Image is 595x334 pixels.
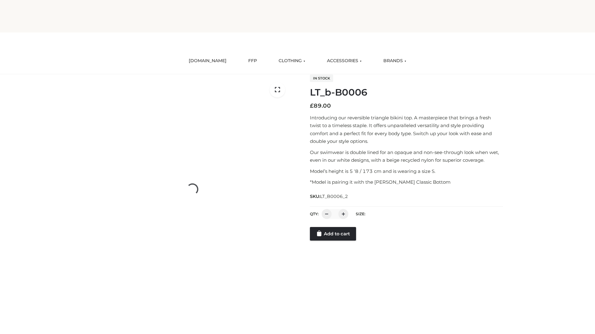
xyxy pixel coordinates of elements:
p: *Model is pairing it with the [PERSON_NAME] Classic Bottom [310,178,503,186]
span: £ [310,102,314,109]
bdi: 89.00 [310,102,331,109]
a: BRANDS [379,54,411,68]
span: In stock [310,75,333,82]
label: QTY: [310,212,319,216]
h1: LT_b-B0006 [310,87,503,98]
a: [DOMAIN_NAME] [184,54,231,68]
a: Add to cart [310,227,356,241]
label: Size: [356,212,365,216]
span: SKU: [310,193,349,200]
p: Our swimwear is double lined for an opaque and non-see-through look when wet, even in our white d... [310,148,503,164]
p: Introducing our reversible triangle bikini top. A masterpiece that brings a fresh twist to a time... [310,114,503,145]
a: FFP [244,54,262,68]
p: Model’s height is 5 ‘8 / 173 cm and is wearing a size S. [310,167,503,175]
a: ACCESSORIES [322,54,366,68]
span: LT_B0006_2 [320,194,348,199]
a: CLOTHING [274,54,310,68]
